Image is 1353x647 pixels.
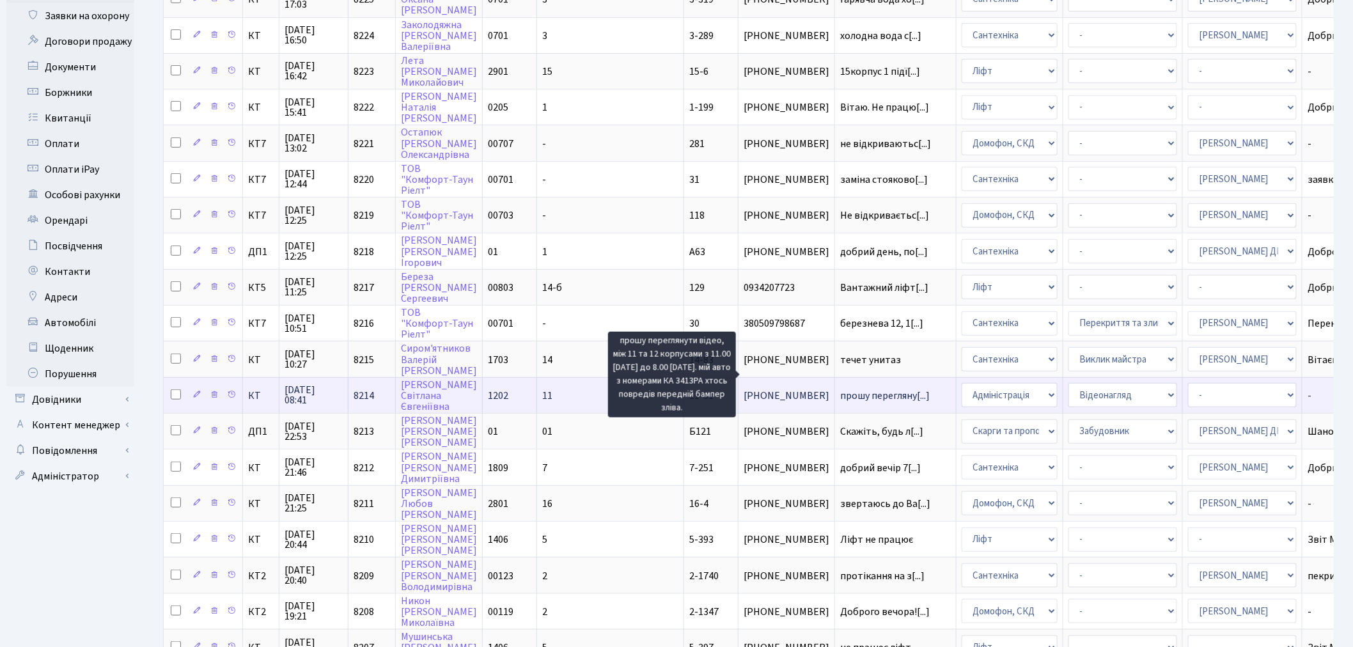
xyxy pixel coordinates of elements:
[6,131,134,157] a: Оплати
[744,31,829,41] span: [PHONE_NUMBER]
[840,569,925,583] span: протікання на з[...]
[248,247,274,257] span: ДП1
[744,139,829,149] span: [PHONE_NUMBER]
[6,157,134,182] a: Оплати iPay
[285,25,343,45] span: [DATE] 16:50
[744,247,829,257] span: [PHONE_NUMBER]
[488,208,513,222] span: 00703
[285,205,343,226] span: [DATE] 12:25
[285,61,343,81] span: [DATE] 16:42
[689,497,708,511] span: 16-4
[542,281,562,295] span: 14-б
[354,100,374,114] span: 8222
[6,336,134,361] a: Щоденник
[285,349,343,370] span: [DATE] 10:27
[689,569,719,583] span: 2-1740
[354,137,374,151] span: 8221
[248,283,274,293] span: КТ5
[840,389,930,403] span: прошу перегляну[...]
[488,389,508,403] span: 1202
[542,29,547,43] span: 3
[401,378,477,414] a: [PERSON_NAME]СвітланаЄвгеніївна
[542,65,552,79] span: 15
[744,607,829,617] span: [PHONE_NUMBER]
[542,497,552,511] span: 16
[248,318,274,329] span: КТ7
[6,105,134,131] a: Квитанції
[285,241,343,261] span: [DATE] 12:25
[744,66,829,77] span: [PHONE_NUMBER]
[689,605,719,619] span: 2-1347
[6,182,134,208] a: Особові рахунки
[248,210,274,221] span: КТ7
[354,425,374,439] span: 8213
[840,425,923,439] span: Скажіть, будь л[...]
[840,355,951,365] span: течет унитаз
[542,353,552,367] span: 14
[542,425,552,439] span: 01
[354,497,374,511] span: 8211
[6,438,134,464] a: Повідомлення
[488,173,513,187] span: 00701
[248,355,274,365] span: КТ
[285,457,343,478] span: [DATE] 21:46
[354,65,374,79] span: 8223
[354,316,374,331] span: 8216
[6,464,134,489] a: Адміністратор
[6,233,134,259] a: Посвідчення
[6,361,134,387] a: Порушення
[285,277,343,297] span: [DATE] 11:25
[689,461,714,475] span: 7-251
[689,137,705,151] span: 281
[6,29,134,54] a: Договори продажу
[354,569,374,583] span: 8209
[401,522,477,557] a: [PERSON_NAME][PERSON_NAME][PERSON_NAME]
[354,173,374,187] span: 8220
[488,281,513,295] span: 00803
[248,499,274,509] span: КТ
[840,461,921,475] span: добрий вечір 7[...]
[689,65,708,79] span: 15-6
[488,100,508,114] span: 0205
[608,332,736,417] div: прошу переглянути відео, між 11 та 12 корпусами з 11.00 [DATE] до 8.00 [DATE]. мій авто з номерам...
[488,425,498,439] span: 01
[6,208,134,233] a: Орендарі
[354,533,374,547] span: 8210
[285,385,343,405] span: [DATE] 08:41
[744,175,829,185] span: [PHONE_NUMBER]
[401,270,477,306] a: Береза[PERSON_NAME]Сергеевич
[744,318,829,329] span: 380509798687
[840,173,928,187] span: заміна стояково[...]
[744,463,829,473] span: [PHONE_NUMBER]
[401,54,477,90] a: Лета[PERSON_NAME]Миколайович
[6,54,134,80] a: Документи
[488,461,508,475] span: 1809
[689,173,700,187] span: 31
[285,133,343,153] span: [DATE] 13:02
[840,65,920,79] span: 15корпус 1 підї[...]
[248,102,274,113] span: КТ
[744,426,829,437] span: [PHONE_NUMBER]
[488,29,508,43] span: 0701
[248,426,274,437] span: ДП1
[542,533,547,547] span: 5
[248,607,274,617] span: КТ2
[840,281,928,295] span: Вантажний ліфт[...]
[354,389,374,403] span: 8214
[542,316,546,331] span: -
[401,306,473,341] a: ТОВ"Комфорт-ТаунРіелт"
[354,281,374,295] span: 8217
[285,601,343,621] span: [DATE] 19:21
[542,173,546,187] span: -
[542,605,547,619] span: 2
[840,137,931,151] span: не відкриваютьс[...]
[488,497,508,511] span: 2801
[744,499,829,509] span: [PHONE_NUMBER]
[542,137,546,151] span: -
[354,353,374,367] span: 8215
[285,169,343,189] span: [DATE] 12:44
[840,534,951,545] span: Ліфт не працює
[401,450,477,486] a: [PERSON_NAME][PERSON_NAME]Димитріївна
[840,497,930,511] span: звертаюсь до Ва[...]
[354,461,374,475] span: 8212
